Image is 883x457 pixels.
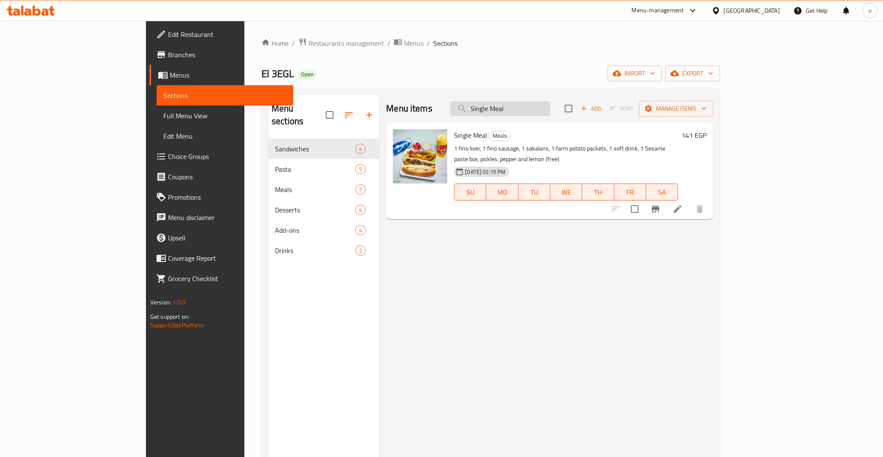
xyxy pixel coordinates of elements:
a: Upsell [149,228,294,248]
span: Add [580,104,603,114]
a: Menu disclaimer [149,207,294,228]
a: Edit menu item [673,204,683,214]
button: TU [519,184,550,201]
a: Full Menu View [157,106,294,126]
div: Meals7 [268,179,379,200]
span: TH [586,186,611,198]
h6: 141 EGP [681,129,706,141]
span: o [869,6,872,15]
span: MO [490,186,515,198]
div: items [355,144,366,154]
span: Edit Menu [163,131,287,141]
div: Desserts4 [268,200,379,220]
span: FR [618,186,643,198]
a: Promotions [149,187,294,207]
span: Single Meal [454,129,487,142]
p: 1 fino liver, 1 fino sausage, 1 sakalans, 1 farm potato packets, 1 soft drink, 1 Sesame paste box... [454,143,678,164]
span: WE [554,186,579,198]
span: export [672,68,713,79]
span: Choice Groups [168,151,287,162]
span: Sections [433,38,457,48]
span: SA [650,186,675,198]
span: 5 [356,165,365,173]
span: Manage items [646,103,706,114]
span: Add item [577,102,605,115]
span: Select to update [626,200,644,218]
span: TU [522,186,547,198]
span: 2 [356,247,365,255]
span: Edit Restaurant [168,29,287,39]
div: items [355,164,366,174]
span: SU [458,186,483,198]
a: Grocery Checklist [149,268,294,289]
button: Manage items [639,101,713,117]
a: Edit Menu [157,126,294,146]
a: Coupons [149,167,294,187]
button: FR [614,184,646,201]
button: export [665,66,720,81]
span: import [614,68,655,79]
a: Support.OpsPlatform [150,320,204,331]
input: search [450,101,550,116]
a: Branches [149,45,294,65]
div: Add-ons4 [268,220,379,240]
li: / [292,38,295,48]
div: items [355,225,366,235]
div: Open [297,70,317,80]
span: Promotions [168,192,287,202]
nav: Menu sections [268,135,379,264]
button: WE [550,184,582,201]
li: / [387,38,390,48]
div: items [355,245,366,256]
span: Open [297,71,317,78]
span: Version: [150,297,171,308]
div: Add-ons [275,225,355,235]
span: 4 [356,145,365,153]
button: Add [577,102,605,115]
span: [DATE] 02:15 PM [462,168,509,176]
img: Single Meal [393,129,447,184]
div: items [355,184,366,195]
span: Meals [275,184,355,195]
a: Menus [149,65,294,85]
nav: breadcrumb [261,38,720,49]
span: Coverage Report [168,253,287,263]
span: Full Menu View [163,111,287,121]
span: Meals [489,131,510,141]
span: Select all sections [321,106,339,124]
span: Menu disclaimer [168,212,287,223]
a: Restaurants management [298,38,384,49]
button: TH [582,184,614,201]
span: Restaurants management [308,38,384,48]
div: Menu-management [632,6,684,16]
span: Drinks [275,245,355,256]
span: Pasta [275,164,355,174]
button: delete [690,199,710,219]
div: items [355,205,366,215]
div: Pasta5 [268,159,379,179]
span: 1.0.0 [172,297,185,308]
span: Coupons [168,172,287,182]
a: Sections [157,85,294,106]
button: MO [486,184,518,201]
button: SU [454,184,486,201]
span: Sandwiches [275,144,355,154]
h2: Menu sections [272,102,326,128]
button: import [608,66,662,81]
a: Choice Groups [149,146,294,167]
span: 7 [356,186,365,194]
span: Select section first [605,102,639,115]
span: Upsell [168,233,287,243]
h2: Menu items [386,102,432,115]
span: 4 [356,206,365,214]
span: Menus [404,38,423,48]
div: Drinks2 [268,240,379,261]
div: Desserts [275,205,355,215]
span: Sections [163,90,287,100]
a: Edit Restaurant [149,24,294,45]
button: Add section [359,105,379,125]
span: Branches [168,50,287,60]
